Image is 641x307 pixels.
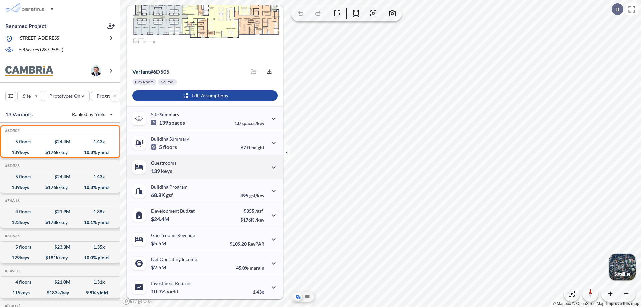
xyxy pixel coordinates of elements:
img: BrandImage [5,66,53,76]
button: Ranked by Yield [67,109,117,120]
p: Investment Returns [151,280,191,286]
p: 68.8K [151,192,173,198]
p: # 6d505 [132,68,169,75]
p: Guestrooms [151,160,176,166]
a: Mapbox homepage [122,297,152,305]
span: RevPAR [248,241,264,247]
span: margin [250,265,264,271]
p: $5.5M [151,240,167,247]
p: D [615,6,619,12]
p: Building Summary [151,136,189,142]
p: Program [97,93,116,99]
p: $176K [240,217,264,223]
span: gsf/key [249,193,264,198]
p: 10.3% [151,288,178,295]
p: 45.0% [236,265,264,271]
p: $109.20 [230,241,264,247]
p: Flex Room [135,79,154,85]
button: Prototypes Only [44,91,90,101]
p: No Pool [160,79,174,85]
p: Development Budget [151,208,195,214]
a: OpenStreetMap [572,301,604,306]
p: $24.4M [151,216,170,222]
button: Switcher ImageSatellite [609,254,636,280]
p: $355 [240,208,264,214]
span: height [251,145,264,150]
span: floors [163,144,177,150]
span: keys [161,168,172,174]
p: 67 [241,145,264,150]
img: Switcher Image [609,254,636,280]
a: Mapbox [553,301,571,306]
p: Site Summary [151,112,179,117]
p: Prototypes Only [49,93,84,99]
img: user logo [91,65,101,76]
h5: Click to copy the code [4,128,20,133]
h5: Click to copy the code [4,234,20,238]
button: Site [17,91,42,101]
button: Site Plan [303,293,311,301]
span: yield [167,288,178,295]
p: Site [23,93,31,99]
span: /key [255,217,264,223]
p: [STREET_ADDRESS] [19,35,60,43]
h5: Click to copy the code [4,198,20,203]
p: $2.5M [151,264,167,271]
p: Edit Assumptions [192,92,228,99]
p: 5 [151,144,177,150]
h5: Click to copy the code [4,163,20,168]
p: Renamed Project [5,22,46,30]
p: 495 [240,193,264,198]
p: Guestrooms Revenue [151,232,195,238]
button: Aerial View [294,293,302,301]
p: 1.43x [253,289,264,295]
span: Yield [95,111,106,118]
span: Variant [132,68,150,75]
span: gsf [166,192,173,198]
a: Improve this map [606,301,639,306]
p: 1.0 [234,120,264,126]
p: Satellite [614,271,630,277]
p: Net Operating Income [151,256,197,262]
p: Building Program [151,184,188,190]
p: 13 Variants [5,110,33,118]
p: 5.46 acres ( 237,958 sf) [19,46,63,54]
span: spaces/key [242,120,264,126]
span: ft [247,145,250,150]
span: spaces [169,119,185,126]
h5: Click to copy the code [4,269,20,273]
p: 139 [151,119,185,126]
button: Edit Assumptions [132,90,278,101]
p: 139 [151,168,172,174]
button: Program [91,91,127,101]
span: /gsf [255,208,263,214]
